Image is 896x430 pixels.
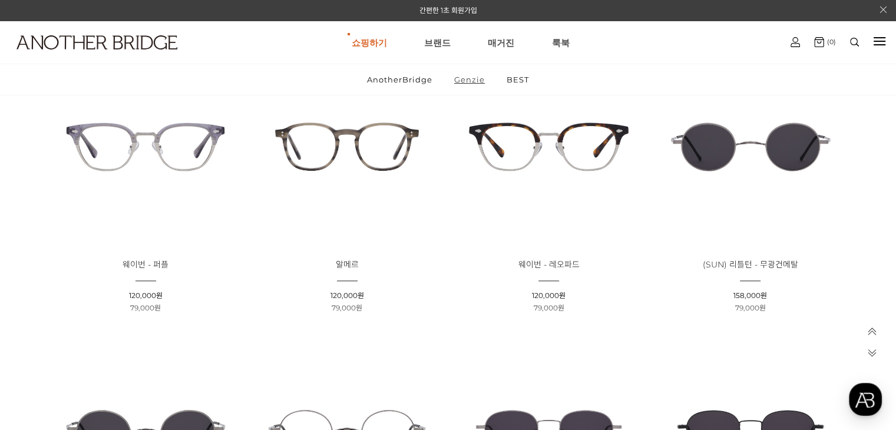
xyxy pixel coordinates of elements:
[488,21,514,64] a: 매거진
[814,37,836,47] a: (0)
[703,259,798,270] span: (SUN) 리틀턴 - 무광건메탈
[497,64,539,95] a: BEST
[735,303,766,312] span: 79,000원
[444,64,495,95] a: Genzie
[452,50,645,243] img: 웨이번 - 레오파드 안경, 세련된 레오파드 패턴의 아이웨어 모양
[108,350,122,360] span: 대화
[336,259,359,270] span: 알메르
[123,259,168,270] span: 웨이번 - 퍼플
[814,37,824,47] img: cart
[850,38,859,47] img: search
[16,35,177,49] img: logo
[357,64,442,95] a: AnotherBridge
[129,291,163,300] span: 120,000원
[552,21,570,64] a: 룩북
[123,260,168,269] a: 웨이번 - 퍼플
[332,303,362,312] span: 79,000원
[532,291,566,300] span: 120,000원
[824,38,836,46] span: (0)
[37,350,44,359] span: 홈
[152,332,226,362] a: 설정
[518,259,580,270] span: 웨이번 - 레오파드
[703,260,798,269] a: (SUN) 리틀턴 - 무광건메탈
[330,291,364,300] span: 120,000원
[518,260,580,269] a: 웨이번 - 레오파드
[130,303,161,312] span: 79,000원
[250,50,444,243] img: 알메르 - 모던한 그레이 레오파드 안경, 다양한 스타일에 어울리는 아이웨어 이미지
[49,50,242,243] img: 웨이번 - 퍼플 독특한 디자인의 보라색 안경 이미지
[78,332,152,362] a: 대화
[654,50,847,243] img: 리틀턴 무광건메탈 선글라스 - 다양한 패션에 어울리는 이미지
[419,6,477,15] a: 간편한 1초 회원가입
[352,21,387,64] a: 쇼핑하기
[4,332,78,362] a: 홈
[534,303,564,312] span: 79,000원
[6,35,140,78] a: logo
[336,260,359,269] a: 알메르
[791,37,800,47] img: cart
[733,291,767,300] span: 158,000원
[182,350,196,359] span: 설정
[424,21,451,64] a: 브랜드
